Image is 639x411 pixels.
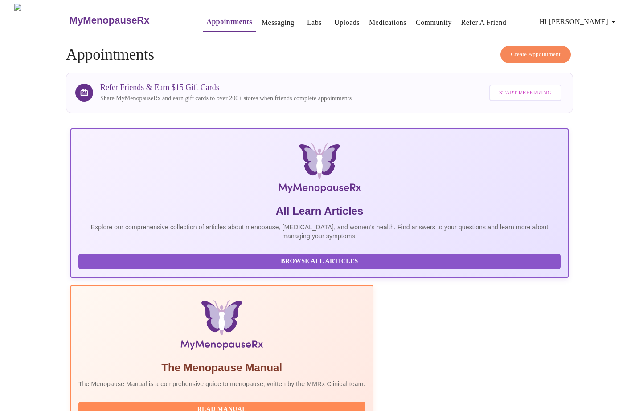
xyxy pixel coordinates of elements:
h3: Refer Friends & Earn $15 Gift Cards [100,83,352,92]
a: MyMenopauseRx [68,5,185,36]
button: Hi [PERSON_NAME] [536,13,623,31]
img: Menopause Manual [124,300,319,354]
img: MyMenopauseRx Logo [14,4,68,37]
a: Appointments [207,16,252,28]
button: Labs [300,14,328,32]
a: Browse All Articles [78,257,563,265]
button: Create Appointment [500,46,571,63]
p: Share MyMenopauseRx and earn gift cards to over 200+ stores when friends complete appointments [100,94,352,103]
a: Uploads [334,16,360,29]
span: Hi [PERSON_NAME] [540,16,619,28]
button: Refer a Friend [458,14,510,32]
h4: Appointments [66,46,573,64]
a: Community [416,16,452,29]
button: Uploads [331,14,363,32]
button: Medications [365,14,410,32]
h5: All Learn Articles [78,204,561,218]
button: Community [412,14,455,32]
h5: The Menopause Manual [78,361,365,375]
p: The Menopause Manual is a comprehensive guide to menopause, written by the MMRx Clinical team. [78,379,365,388]
a: Labs [307,16,322,29]
a: Start Referring [487,80,564,106]
a: Messaging [262,16,294,29]
h3: MyMenopauseRx [70,15,150,26]
a: Medications [369,16,406,29]
span: Create Appointment [511,49,561,60]
img: MyMenopauseRx Logo [153,143,486,197]
p: Explore our comprehensive collection of articles about menopause, [MEDICAL_DATA], and women's hea... [78,223,561,240]
button: Start Referring [489,85,561,101]
span: Start Referring [499,88,552,98]
a: Refer a Friend [461,16,507,29]
span: Browse All Articles [87,256,552,267]
button: Browse All Articles [78,254,561,269]
button: Messaging [258,14,298,32]
button: Appointments [203,13,256,32]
